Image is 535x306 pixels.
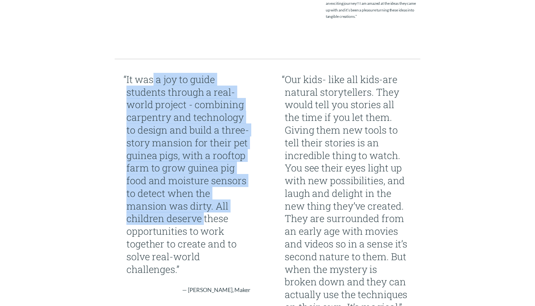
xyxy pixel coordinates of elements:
[282,73,285,86] span: “
[126,285,250,295] figcaption: — [PERSON_NAME], Maker
[126,73,250,276] blockquote: It was a joy to guide students through a real-world project - combining carpentry and technology ...
[124,73,126,86] span: “
[176,263,179,275] span: ”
